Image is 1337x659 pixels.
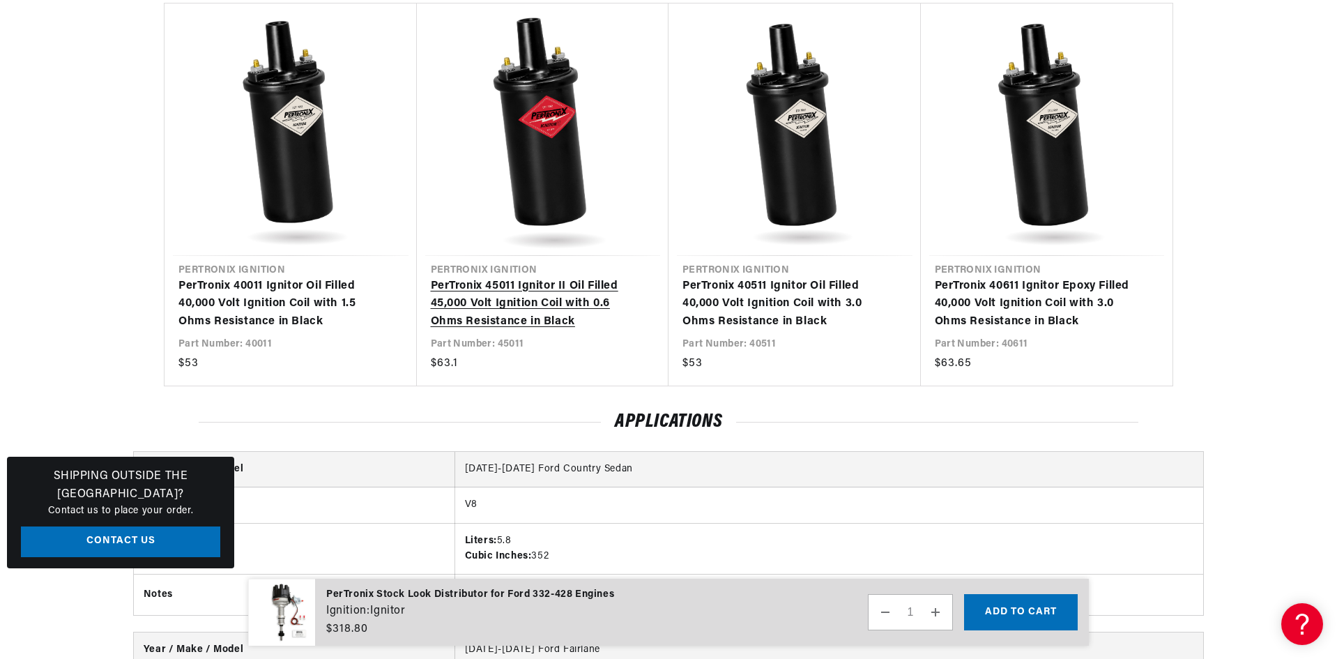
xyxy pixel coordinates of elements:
[431,278,641,331] a: PerTronix 45011 Ignitor II Oil Filled 45,000 Volt Ignition Coil with 0.6 Ohms Resistance in Black
[326,621,368,637] span: $318.80
[134,575,454,615] th: Notes
[465,551,532,561] strong: Cubic Inches:
[134,523,454,575] th: Engine Size(s)
[199,414,1138,431] h2: Applications
[454,452,1203,487] td: [DATE]-[DATE] Ford Country Sedan
[370,603,405,621] dd: Ignitor
[21,503,220,519] p: Contact us to place your order.
[21,527,220,558] a: Contact Us
[454,487,1203,523] td: V8
[682,278,893,331] a: PerTronix 40511 Ignitor Oil Filled 40,000 Volt Ignition Coil with 3.0 Ohms Resistance in Black
[21,468,220,503] h3: Shipping Outside the [GEOGRAPHIC_DATA]?
[248,579,315,646] img: PerTronix Stock Look Distributor for Ford 332-428 Engines
[935,278,1145,331] a: PerTronix 40611 Ignitor Epoxy Filled 40,000 Volt Ignition Coil with 3.0 Ohms Resistance in Black
[465,536,497,546] strong: Liters:
[326,587,614,603] div: PerTronix Stock Look Distributor for Ford 332-428 Engines
[326,603,369,621] dt: Ignition:
[134,452,454,487] th: Year / Make / Model
[964,594,1078,630] button: Add to cart
[178,278,389,331] a: PerTronix 40011 Ignitor Oil Filled 40,000 Volt Ignition Coil with 1.5 Ohms Resistance in Black
[454,523,1203,575] td: 5.8 352
[134,487,454,523] th: Engine Type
